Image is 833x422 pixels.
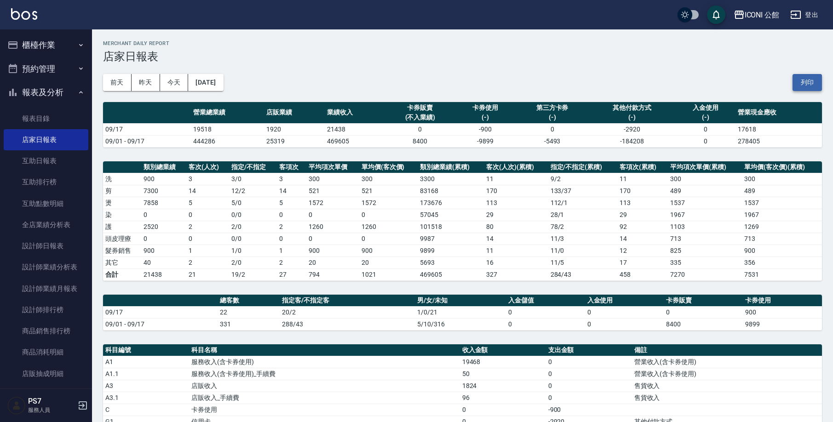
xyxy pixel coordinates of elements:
[4,80,88,104] button: 報表及分析
[742,161,822,173] th: 單均價(客次價)(累積)
[546,356,632,368] td: 0
[455,135,516,147] td: -9899
[229,209,277,221] td: 0 / 0
[484,173,548,185] td: 11
[229,197,277,209] td: 5 / 0
[548,233,617,245] td: 11 / 3
[484,185,548,197] td: 170
[745,9,780,21] div: ICONI 公館
[186,197,229,209] td: 5
[4,171,88,193] a: 互助排行榜
[668,173,742,185] td: 300
[460,344,546,356] th: 收入金額
[707,6,725,24] button: save
[4,320,88,342] a: 商品銷售排行榜
[191,123,264,135] td: 19518
[186,257,229,268] td: 2
[325,102,385,124] th: 業績收入
[388,113,453,122] div: (不入業績)
[4,257,88,278] a: 設計師業績分析表
[103,135,191,147] td: 09/01 - 09/17
[460,392,546,404] td: 96
[617,268,668,280] td: 458
[359,245,418,257] td: 900
[359,173,418,185] td: 300
[632,380,822,392] td: 售貨收入
[632,356,822,368] td: 營業收入(含卡券使用)
[186,161,229,173] th: 客次(人次)
[277,257,306,268] td: 2
[186,245,229,257] td: 1
[103,185,141,197] td: 剪
[418,185,484,197] td: 83168
[306,245,359,257] td: 900
[418,173,484,185] td: 3300
[484,221,548,233] td: 80
[418,268,484,280] td: 469605
[186,185,229,197] td: 14
[546,344,632,356] th: 支出金額
[418,257,484,268] td: 5693
[141,233,186,245] td: 0
[325,135,385,147] td: 469605
[103,40,822,46] h2: Merchant Daily Report
[743,295,822,307] th: 卡券使用
[506,306,585,318] td: 0
[141,185,186,197] td: 7300
[589,123,675,135] td: -2920
[460,356,546,368] td: 19468
[277,173,306,185] td: 3
[141,197,186,209] td: 7858
[742,233,822,245] td: 713
[668,161,742,173] th: 平均項次單價(累積)
[589,135,675,147] td: -184208
[4,384,88,405] a: 顧客入金餘額表
[141,268,186,280] td: 21438
[484,197,548,209] td: 113
[103,161,822,281] table: a dense table
[7,396,26,415] img: Person
[229,161,277,173] th: 指定/不指定
[585,318,664,330] td: 0
[516,123,589,135] td: 0
[668,209,742,221] td: 1967
[359,257,418,268] td: 20
[668,257,742,268] td: 335
[277,197,306,209] td: 5
[4,193,88,214] a: 互助點數明細
[103,50,822,63] h3: 店家日報表
[103,404,189,416] td: C
[103,380,189,392] td: A3
[103,74,132,91] button: 前天
[735,123,822,135] td: 17618
[418,245,484,257] td: 9899
[385,135,455,147] td: 8400
[4,33,88,57] button: 櫃檯作業
[506,295,585,307] th: 入金儲值
[518,113,587,122] div: (-)
[548,268,617,280] td: 284/43
[306,185,359,197] td: 521
[103,257,141,268] td: 其它
[585,295,664,307] th: 入金使用
[664,295,743,307] th: 卡券販賣
[186,209,229,221] td: 0
[4,363,88,384] a: 店販抽成明細
[455,123,516,135] td: -900
[617,233,668,245] td: 14
[189,356,460,368] td: 服務收入(含卡券使用)
[743,318,822,330] td: 9899
[664,318,743,330] td: 8400
[617,161,668,173] th: 客項次(累積)
[585,306,664,318] td: 0
[229,173,277,185] td: 3 / 0
[548,257,617,268] td: 11 / 5
[548,245,617,257] td: 11 / 0
[4,278,88,299] a: 設計師業績月報表
[742,257,822,268] td: 356
[306,257,359,268] td: 20
[591,113,672,122] div: (-)
[548,197,617,209] td: 112 / 1
[460,404,546,416] td: 0
[484,161,548,173] th: 客次(人次)(累積)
